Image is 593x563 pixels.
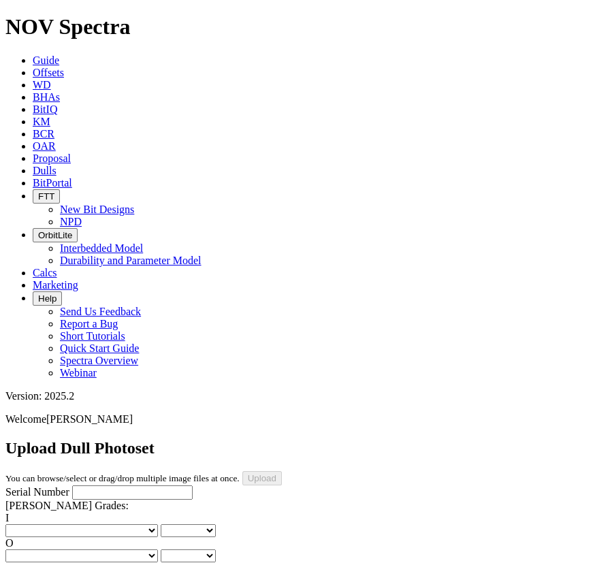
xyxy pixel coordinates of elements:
a: WD [33,79,51,91]
h2: Upload Dull Photoset [5,439,588,457]
a: Calcs [33,267,57,278]
a: BitPortal [33,177,72,189]
a: Dulls [33,165,57,176]
label: O [5,537,14,549]
a: Guide [33,54,59,66]
a: Proposal [33,152,71,164]
a: Send Us Feedback [60,306,141,317]
div: [PERSON_NAME] Grades: [5,500,588,512]
a: Offsets [33,67,64,78]
input: Upload [242,471,282,485]
a: Short Tutorials [60,330,125,342]
a: Quick Start Guide [60,342,139,354]
label: I [5,512,9,524]
span: FTT [38,191,54,202]
a: Durability and Parameter Model [60,255,202,266]
a: Marketing [33,279,78,291]
a: BCR [33,128,54,140]
h1: NOV Spectra [5,14,588,39]
a: Spectra Overview [60,355,138,366]
a: Webinar [60,367,97,379]
a: NPD [60,216,82,227]
a: Report a Bug [60,318,118,329]
button: Help [33,291,62,306]
a: BHAs [33,91,60,103]
p: Welcome [5,413,588,425]
a: New Bit Designs [60,204,134,215]
a: BitIQ [33,103,57,115]
span: Help [38,293,57,304]
div: Version: 2025.2 [5,390,588,402]
a: Interbedded Model [60,242,143,254]
a: KM [33,116,50,127]
a: OAR [33,140,56,152]
span: [PERSON_NAME] [46,413,133,425]
small: You can browse/select or drag/drop multiple image files at once. [5,473,240,483]
span: OrbitLite [38,230,72,240]
label: Serial Number [5,486,69,498]
button: OrbitLite [33,228,78,242]
button: FTT [33,189,60,204]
